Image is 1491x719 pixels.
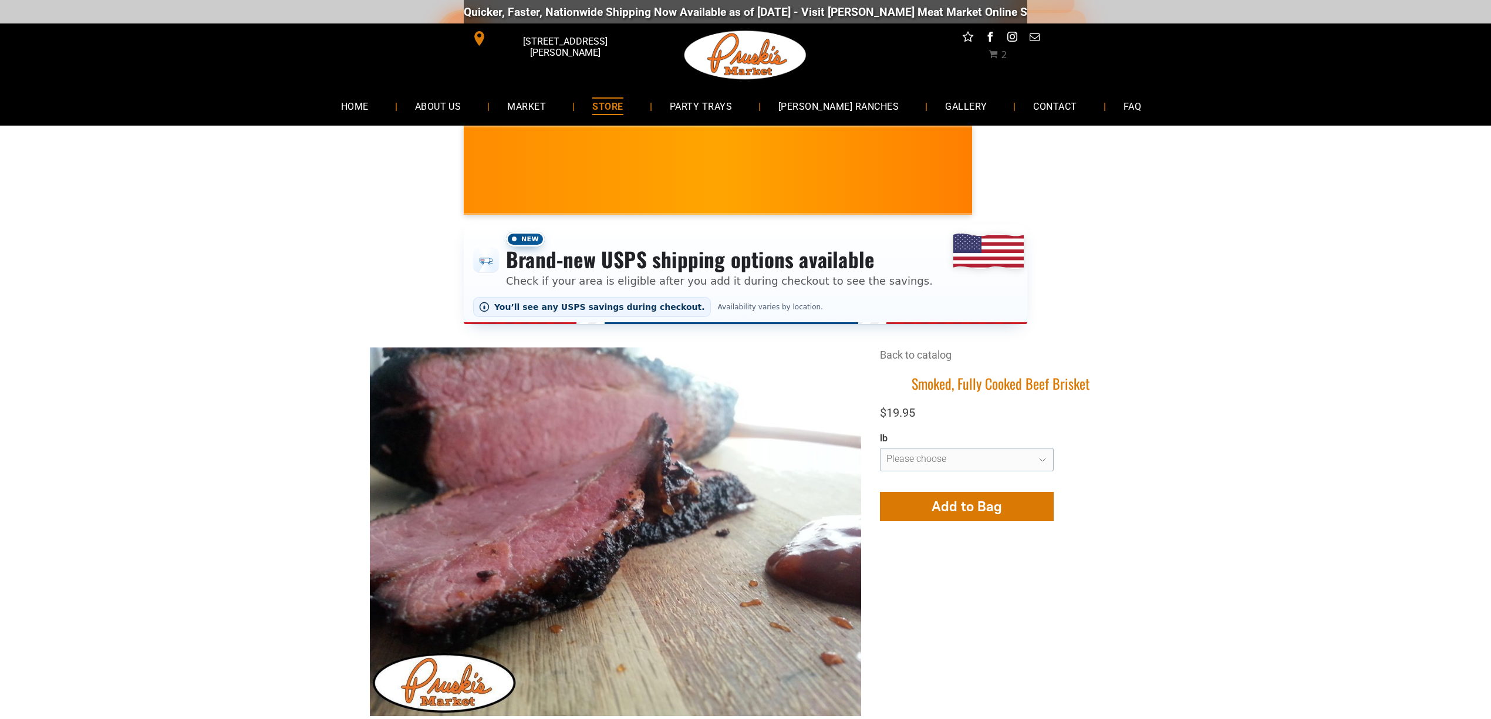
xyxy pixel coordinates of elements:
[880,374,1121,393] h1: Smoked, Fully Cooked Beef Brisket
[1027,29,1043,48] a: email
[397,90,479,121] a: ABOUT US
[880,347,1121,374] div: Breadcrumbs
[927,90,1004,121] a: GALLERY
[880,433,1054,445] div: lb
[761,90,916,121] a: [PERSON_NAME] RANCHES
[506,273,933,289] p: Check if your area is eligible after you add it during checkout to see the savings.
[494,302,705,312] span: You’ll see any USPS savings during checkout.
[716,303,825,311] span: Availability varies by location.
[464,224,1027,324] div: Shipping options announcement
[323,90,386,121] a: HOME
[490,30,641,64] span: [STREET_ADDRESS][PERSON_NAME]
[575,90,640,121] a: STORE
[960,29,976,48] a: Social network
[1001,49,1007,60] span: 2
[592,97,623,114] span: STORE
[1016,90,1094,121] a: CONTACT
[1106,90,1159,121] a: FAQ
[1005,29,1020,48] a: instagram
[652,90,750,121] a: PARTY TRAYS
[464,5,1175,19] div: Quicker, Faster, Nationwide Shipping Now Available as of [DATE] - Visit [PERSON_NAME] Meat Market...
[880,349,952,361] a: Back to catalog
[880,492,1054,521] button: Add to Bag
[682,23,809,87] img: Pruski-s+Market+HQ+Logo2-1920w.png
[932,498,1002,515] span: Add to Bag
[983,29,998,48] a: facebook
[490,90,564,121] a: MARKET
[464,29,643,48] a: [STREET_ADDRESS][PERSON_NAME]
[370,347,861,716] img: Smoked, Fully Cooked Beef Brisket
[880,406,915,420] span: $19.95
[506,232,545,247] span: New
[506,247,933,272] h3: Brand-new USPS shipping options available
